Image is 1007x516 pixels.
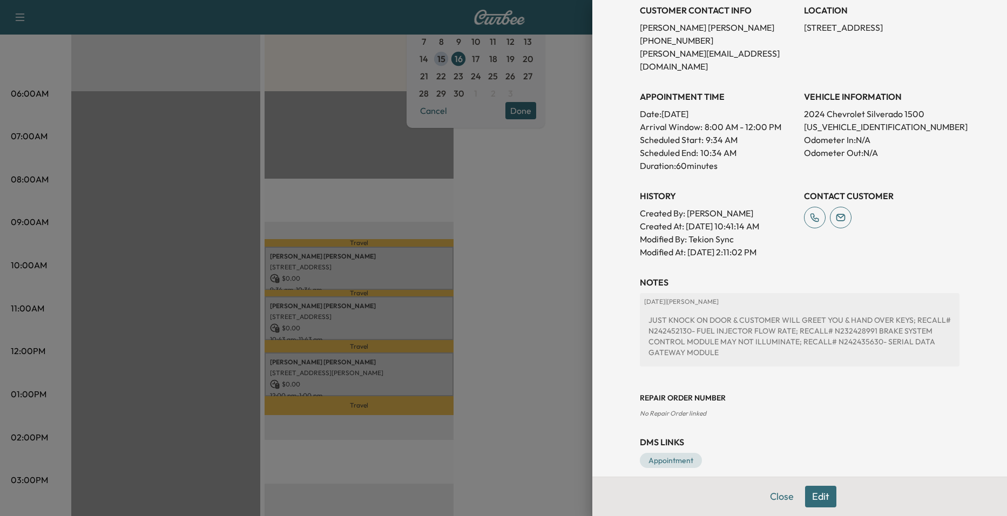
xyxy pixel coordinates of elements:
p: [DATE] | [PERSON_NAME] [644,297,955,306]
h3: NOTES [640,276,959,289]
h3: LOCATION [804,4,959,17]
p: Duration: 60 minutes [640,159,795,172]
p: Modified At : [DATE] 2:11:02 PM [640,246,795,259]
a: Appointment [640,453,702,468]
button: Edit [805,486,836,507]
p: [STREET_ADDRESS] [804,21,959,34]
p: [PERSON_NAME][EMAIL_ADDRESS][DOMAIN_NAME] [640,47,795,73]
h3: CONTACT CUSTOMER [804,189,959,202]
span: 8:00 AM - 12:00 PM [705,120,781,133]
h3: VEHICLE INFORMATION [804,90,959,103]
p: 9:34 AM [706,133,738,146]
p: Created By : [PERSON_NAME] [640,207,795,220]
h3: APPOINTMENT TIME [640,90,795,103]
p: 10:34 AM [700,146,736,159]
h3: CUSTOMER CONTACT INFO [640,4,795,17]
p: Scheduled Start: [640,133,704,146]
p: [PHONE_NUMBER] [640,34,795,47]
p: [US_VEHICLE_IDENTIFICATION_NUMBER] [804,120,959,133]
p: Odometer In: N/A [804,133,959,146]
h3: History [640,189,795,202]
p: [PERSON_NAME] [PERSON_NAME] [640,21,795,34]
p: Modified By : Tekion Sync [640,233,795,246]
p: Arrival Window: [640,120,795,133]
h3: Repair Order number [640,392,959,403]
span: No Repair Order linked [640,409,706,417]
button: Close [763,486,801,507]
p: Created At : [DATE] 10:41:14 AM [640,220,795,233]
p: Scheduled End: [640,146,698,159]
p: 2024 Chevrolet Silverado 1500 [804,107,959,120]
p: Odometer Out: N/A [804,146,959,159]
h3: DMS Links [640,436,959,449]
p: Date: [DATE] [640,107,795,120]
div: JUST KNOCK ON DOOR & CUSTOMER WILL GREET YOU & HAND OVER KEYS; RECALL# N242452130- FUEL INJECTOR ... [644,310,955,362]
